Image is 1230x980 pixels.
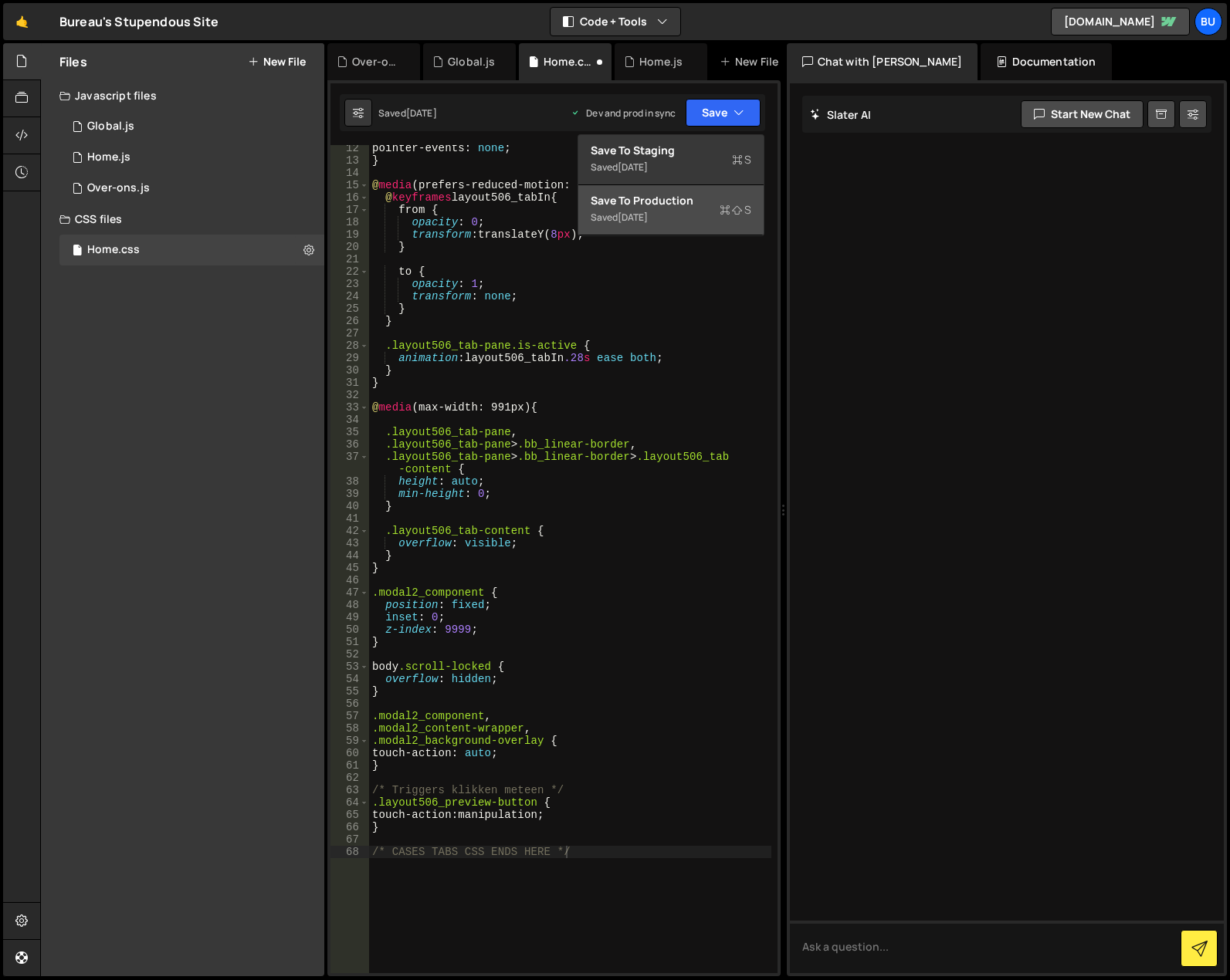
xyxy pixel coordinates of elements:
div: 42 [330,525,369,537]
div: 41 [330,512,369,525]
div: 43 [330,537,369,549]
div: 37 [330,451,369,475]
a: Bu [1194,8,1222,35]
div: Home.js [87,150,130,164]
div: Javascript files [41,80,324,111]
div: 21 [330,253,369,265]
div: 31 [330,377,369,389]
button: Save to StagingS Saved[DATE] [578,135,764,185]
div: 39 [330,488,369,500]
div: 58 [330,722,369,735]
div: 36 [330,438,369,451]
div: 13 [330,154,369,167]
div: 24 [330,290,369,302]
div: 68 [330,846,369,858]
div: Saved [591,158,751,177]
div: 64 [330,796,369,809]
div: [DATE] [618,161,648,174]
div: 57 [330,710,369,722]
span: S [732,152,751,167]
div: 55 [330,685,369,698]
div: Documentation [981,43,1111,80]
div: Home.js [639,54,683,69]
div: 52 [330,648,369,661]
button: Save to ProductionS Saved[DATE] [578,185,764,235]
span: S [720,202,751,218]
div: Saved [378,106,437,120]
div: Save to Production [591,193,751,208]
div: CSS files [41,204,324,235]
div: 47 [330,586,369,599]
div: 38 [330,475,369,488]
a: 🤙 [3,3,41,40]
div: 67 [330,833,369,846]
div: Bureau's Stupendous Site [59,12,219,31]
div: 66 [330,821,369,833]
div: 49 [330,611,369,623]
div: 16519/44820.css [59,235,324,265]
div: 14 [330,167,369,179]
div: [DATE] [406,106,437,120]
div: 45 [330,562,369,574]
div: 54 [330,673,369,685]
div: Home.css [87,243,140,257]
div: 53 [330,661,369,673]
div: 27 [330,327,369,340]
div: 19 [330,228,369,241]
div: 60 [330,747,369,759]
div: 63 [330,784,369,796]
div: 16 [330,191,369,204]
div: 48 [330,599,369,611]
div: 22 [330,265,369,278]
div: 18 [330,216,369,228]
h2: Slater AI [810,107,872,122]
div: 44 [330,549,369,562]
div: 30 [330,364,369,377]
a: [DOMAIN_NAME] [1051,8,1190,35]
div: Over-ons.js [87,181,150,195]
div: 20 [330,241,369,253]
div: 29 [330,352,369,364]
div: 17 [330,204,369,216]
div: 12 [330,142,369,154]
button: New File [248,56,306,68]
div: 46 [330,574,369,586]
div: Saved [591,208,751,227]
div: 51 [330,636,369,648]
div: 40 [330,500,369,512]
div: 25 [330,302,369,315]
button: Code + Tools [551,8,680,35]
div: 62 [330,772,369,784]
button: Save [686,99,761,127]
h2: Files [59,53,87,70]
div: 56 [330,698,369,710]
div: 59 [330,735,369,747]
div: 16519/44818.js [59,142,324,173]
div: Global.js [87,120,134,133]
div: 28 [330,340,369,352]
div: Global.js [448,54,495,69]
div: 16519/44819.js [59,111,324,142]
div: Save to Staging [591,143,751,158]
div: 50 [330,623,369,636]
div: 16519/45942.js [59,173,324,204]
div: 15 [330,179,369,191]
div: 23 [330,278,369,290]
div: Over-ons.js [352,54,402,69]
button: Start new chat [1021,100,1144,128]
div: 35 [330,426,369,438]
div: [DATE] [618,211,648,224]
div: New File [720,54,784,69]
div: 33 [330,401,369,414]
div: Dev and prod in sync [571,106,676,120]
div: Home.css [544,54,593,69]
div: 65 [330,809,369,821]
div: 32 [330,389,369,401]
div: 61 [330,759,369,772]
div: Chat with [PERSON_NAME] [787,43,978,80]
div: 26 [330,315,369,327]
div: 34 [330,414,369,426]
